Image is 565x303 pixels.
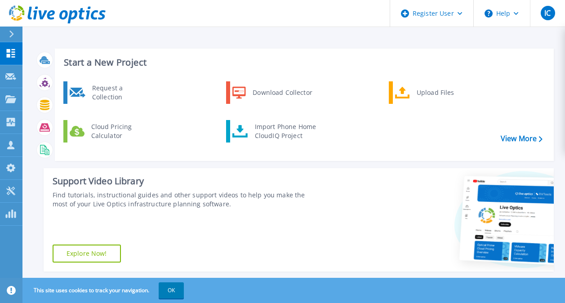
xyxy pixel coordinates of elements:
[25,282,184,299] span: This site uses cookies to track your navigation.
[88,84,153,102] div: Request a Collection
[389,81,481,104] a: Upload Files
[53,191,318,209] div: Find tutorials, instructional guides and other support videos to help you make the most of your L...
[63,81,156,104] a: Request a Collection
[226,81,318,104] a: Download Collector
[64,58,542,67] h3: Start a New Project
[159,282,184,299] button: OK
[63,120,156,143] a: Cloud Pricing Calculator
[87,122,153,140] div: Cloud Pricing Calculator
[248,84,316,102] div: Download Collector
[53,245,121,263] a: Explore Now!
[412,84,479,102] div: Upload Files
[544,9,551,17] span: IC
[53,175,318,187] div: Support Video Library
[501,134,543,143] a: View More
[250,122,320,140] div: Import Phone Home CloudIQ Project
